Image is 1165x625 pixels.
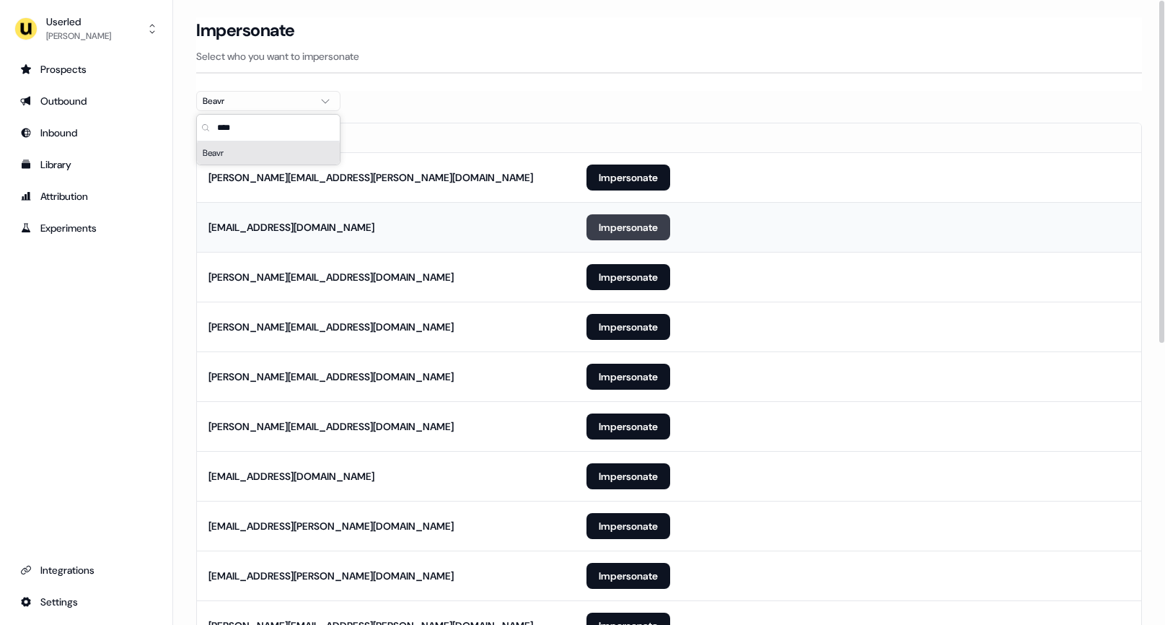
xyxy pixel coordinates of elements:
th: Email [197,123,575,152]
a: Go to integrations [12,590,161,613]
div: Experiments [20,221,152,235]
h3: Impersonate [196,19,295,41]
div: Prospects [20,62,152,77]
div: Beavr [203,94,311,108]
a: Go to experiments [12,217,161,240]
div: [PERSON_NAME][EMAIL_ADDRESS][PERSON_NAME][DOMAIN_NAME] [208,170,533,185]
div: Settings [20,595,152,609]
div: Library [20,157,152,172]
div: Inbound [20,126,152,140]
button: Impersonate [586,264,670,290]
div: Userled [46,14,111,29]
div: [EMAIL_ADDRESS][PERSON_NAME][DOMAIN_NAME] [208,519,454,533]
div: Beavr [197,141,340,165]
div: Attribution [20,189,152,204]
p: Select who you want to impersonate [196,49,1142,64]
a: Go to Inbound [12,121,161,144]
div: Suggestions [197,141,340,165]
a: Go to integrations [12,559,161,582]
button: Impersonate [586,214,670,240]
a: Go to templates [12,153,161,176]
a: Go to prospects [12,58,161,81]
div: [PERSON_NAME] [46,29,111,43]
a: Go to outbound experience [12,89,161,113]
div: [EMAIL_ADDRESS][PERSON_NAME][DOMAIN_NAME] [208,569,454,583]
div: [PERSON_NAME][EMAIL_ADDRESS][DOMAIN_NAME] [208,320,454,334]
button: Impersonate [586,364,670,390]
button: Beavr [196,91,340,111]
div: [EMAIL_ADDRESS][DOMAIN_NAME] [208,469,374,484]
button: Impersonate [586,463,670,489]
div: [PERSON_NAME][EMAIL_ADDRESS][DOMAIN_NAME] [208,419,454,434]
button: Impersonate [586,414,670,440]
div: Outbound [20,94,152,108]
div: [PERSON_NAME][EMAIL_ADDRESS][DOMAIN_NAME] [208,270,454,284]
button: Impersonate [586,563,670,589]
button: Impersonate [586,513,670,539]
div: [EMAIL_ADDRESS][DOMAIN_NAME] [208,220,374,235]
div: [PERSON_NAME][EMAIL_ADDRESS][DOMAIN_NAME] [208,370,454,384]
button: Impersonate [586,165,670,191]
button: Userled[PERSON_NAME] [12,12,161,46]
a: Go to attribution [12,185,161,208]
div: Integrations [20,563,152,577]
button: Impersonate [586,314,670,340]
